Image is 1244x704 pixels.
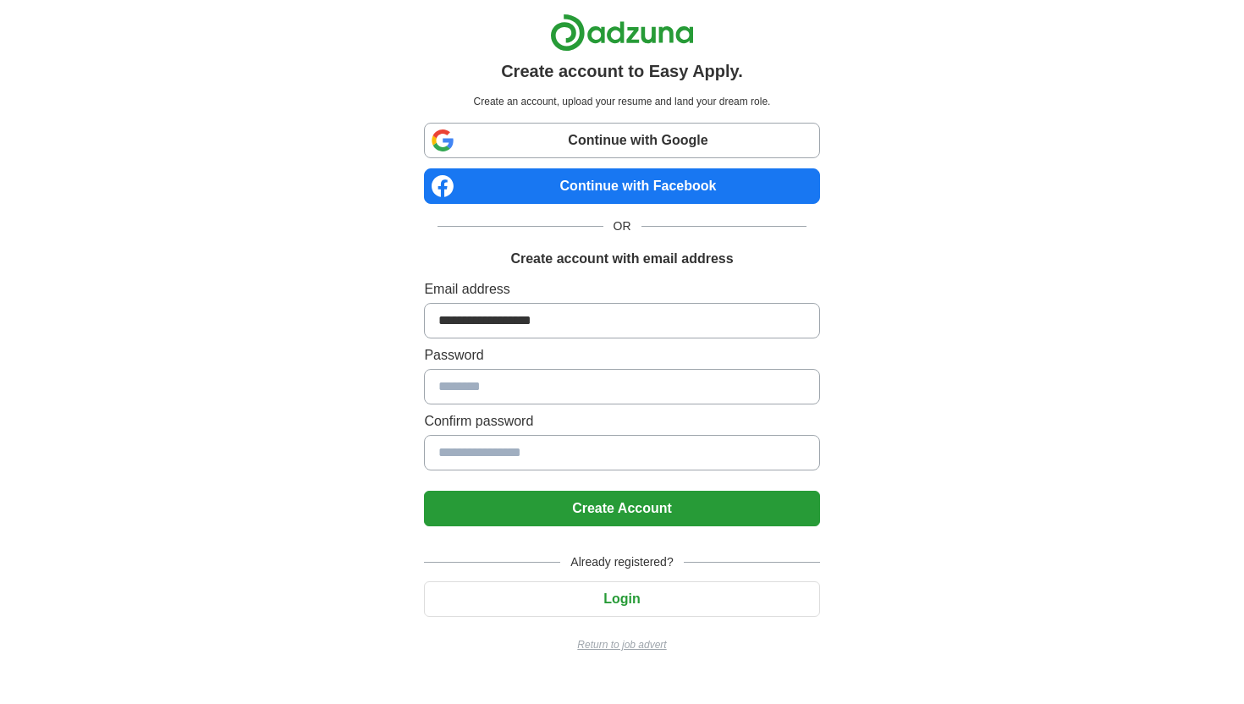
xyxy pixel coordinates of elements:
[424,591,819,606] a: Login
[550,14,694,52] img: Adzuna logo
[424,411,819,432] label: Confirm password
[501,58,743,84] h1: Create account to Easy Apply.
[424,279,819,300] label: Email address
[424,345,819,366] label: Password
[424,581,819,617] button: Login
[510,249,733,269] h1: Create account with email address
[603,217,641,235] span: OR
[424,637,819,652] a: Return to job advert
[427,94,816,109] p: Create an account, upload your resume and land your dream role.
[424,491,819,526] button: Create Account
[560,553,683,571] span: Already registered?
[424,168,819,204] a: Continue with Facebook
[424,123,819,158] a: Continue with Google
